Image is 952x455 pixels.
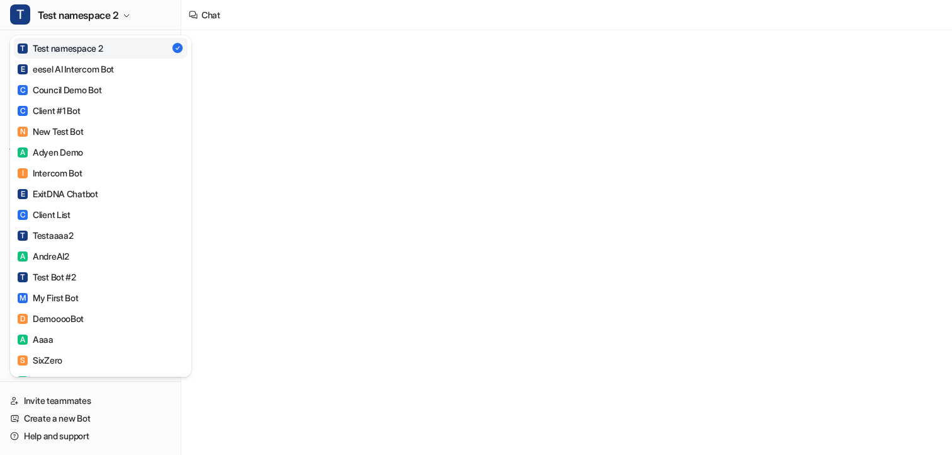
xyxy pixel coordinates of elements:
span: A [18,335,28,345]
span: T [18,43,28,54]
div: Testaaaa2 [18,229,73,242]
span: N [18,127,28,137]
div: Test Bot #2 [18,270,76,284]
div: ExitDNA Chatbot [18,187,98,200]
span: S [18,355,28,366]
span: A [18,376,28,386]
span: Test namespace 2 [38,6,119,24]
span: T [10,4,30,25]
div: New Test Bot [18,125,84,138]
div: Aaaa [18,333,54,346]
span: C [18,106,28,116]
div: Adyen Demo [18,146,83,159]
div: [PERSON_NAME] [18,374,101,388]
span: E [18,189,28,199]
div: Council Demo Bot [18,83,102,96]
div: AndreAI2 [18,250,69,263]
span: A [18,251,28,262]
span: M [18,293,28,303]
div: Intercom Bot [18,166,82,180]
div: Client #1 Bot [18,104,80,117]
span: T [18,231,28,241]
span: T [18,272,28,282]
span: A [18,147,28,158]
span: E [18,64,28,74]
span: C [18,210,28,220]
div: Client List [18,208,71,221]
div: My First Bot [18,291,79,304]
div: DemooooBot [18,312,84,325]
span: C [18,85,28,95]
div: SixZero [18,354,62,367]
span: D [18,314,28,324]
div: eesel AI Intercom Bot [18,62,114,76]
div: Test namespace 2 [18,42,103,55]
span: I [18,168,28,178]
div: TTest namespace 2 [10,35,191,377]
